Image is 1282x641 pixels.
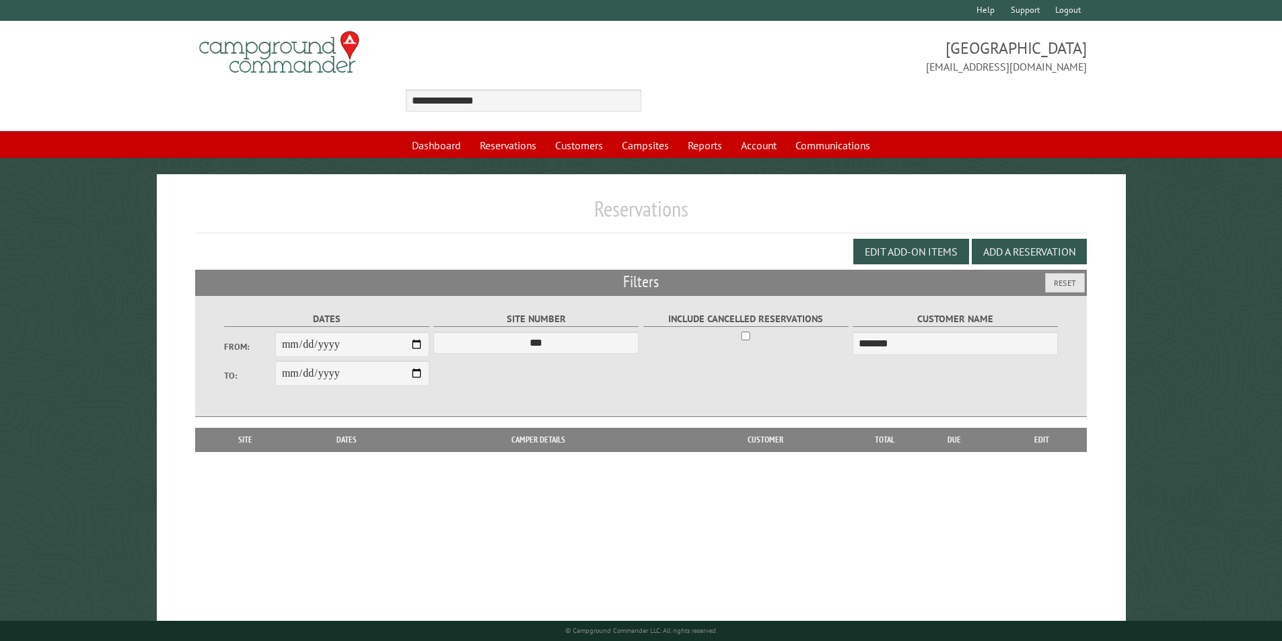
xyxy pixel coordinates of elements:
[224,369,275,382] label: To:
[202,428,289,452] th: Site
[997,428,1088,452] th: Edit
[853,239,969,264] button: Edit Add-on Items
[912,428,997,452] th: Due
[787,133,878,158] a: Communications
[643,311,849,327] label: Include Cancelled Reservations
[289,428,404,452] th: Dates
[195,196,1088,233] h1: Reservations
[1045,273,1085,293] button: Reset
[680,133,730,158] a: Reports
[614,133,677,158] a: Campsites
[472,133,544,158] a: Reservations
[224,340,275,353] label: From:
[733,133,785,158] a: Account
[195,270,1088,295] h2: Filters
[547,133,611,158] a: Customers
[858,428,912,452] th: Total
[972,239,1087,264] button: Add a Reservation
[641,37,1088,75] span: [GEOGRAPHIC_DATA] [EMAIL_ADDRESS][DOMAIN_NAME]
[224,311,429,327] label: Dates
[565,626,717,635] small: © Campground Commander LLC. All rights reserved.
[672,428,858,452] th: Customer
[404,133,469,158] a: Dashboard
[433,311,639,327] label: Site Number
[195,26,363,79] img: Campground Commander
[853,311,1058,327] label: Customer Name
[404,428,672,452] th: Camper Details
